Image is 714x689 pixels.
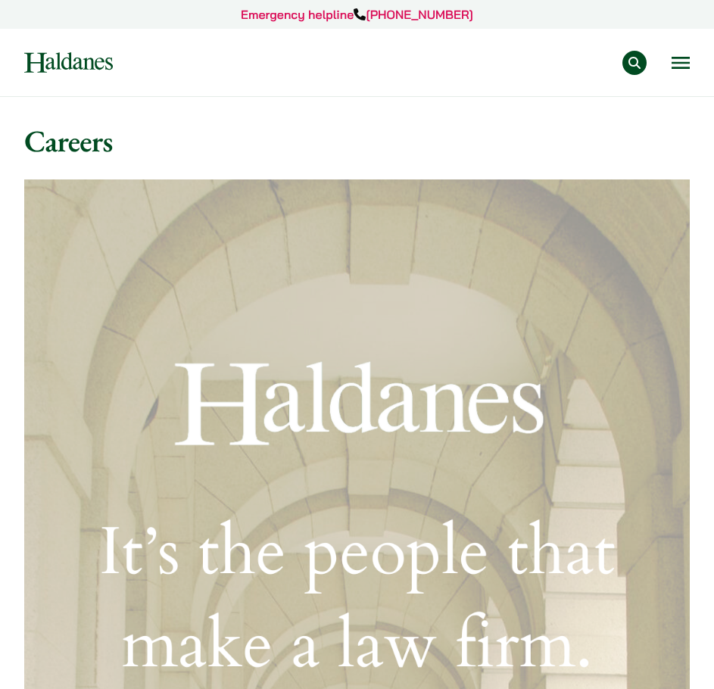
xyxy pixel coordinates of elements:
[24,123,690,159] h1: Careers
[24,52,113,73] img: Logo of Haldanes
[241,7,473,22] a: Emergency helpline[PHONE_NUMBER]
[622,51,647,75] button: Search
[672,57,690,69] button: Open menu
